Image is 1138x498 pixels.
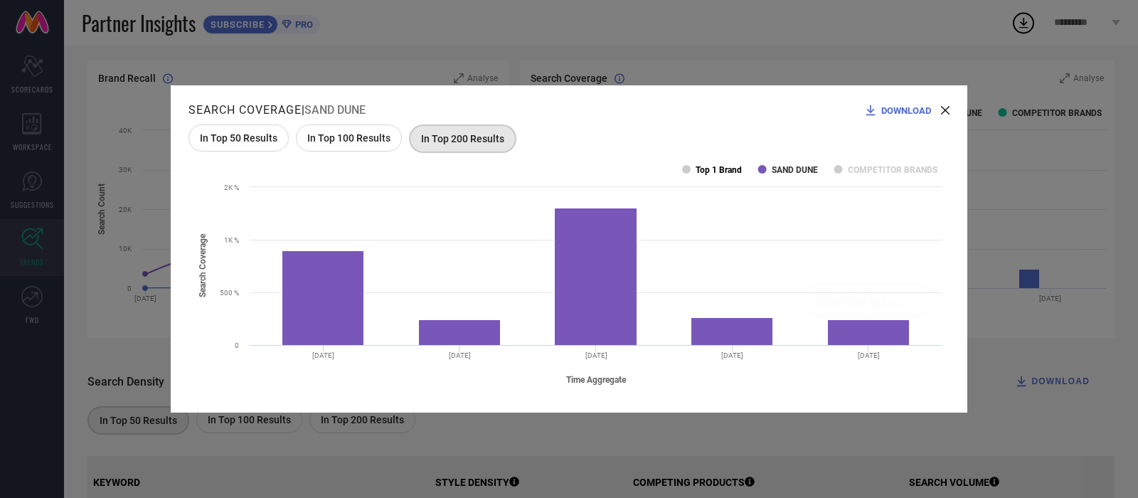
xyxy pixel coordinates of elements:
tspan: Search Coverage [198,234,208,298]
text: 2K % [224,184,239,191]
text: [DATE] [449,351,471,359]
span: In Top 50 Results [200,132,277,144]
text: 0 [235,341,239,349]
text: [DATE] [721,351,743,359]
span: In Top 100 Results [307,132,390,144]
h1: Search Coverage [188,103,302,117]
span: SAND DUNE [304,103,366,117]
text: [DATE] [312,351,334,359]
text: [DATE] [858,351,880,359]
tspan: Time Aggregate [566,375,627,385]
text: SAND DUNE [772,165,818,175]
div: Download [863,103,938,117]
span: In Top 200 Results [421,133,504,144]
span: DOWNLOAD [881,105,931,116]
text: COMPETITOR BRANDS [848,165,937,175]
text: [DATE] [585,351,607,359]
text: 1K % [224,236,239,244]
text: Top 1 Brand [696,165,742,175]
text: 500 % [220,289,239,297]
div: | [188,103,366,117]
